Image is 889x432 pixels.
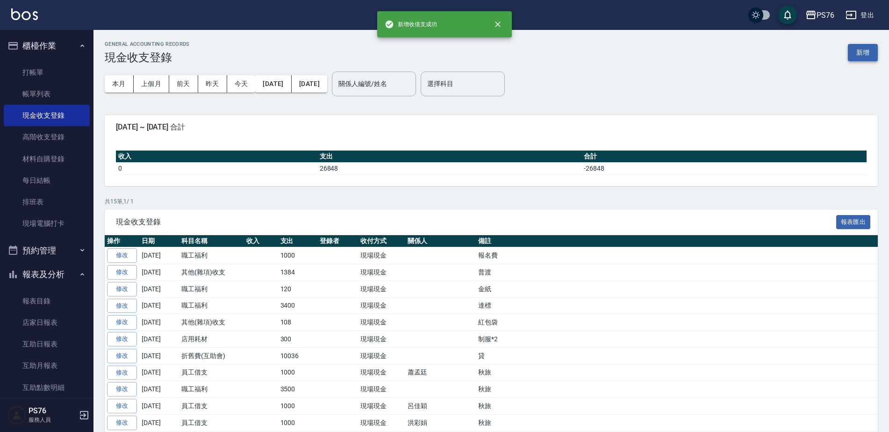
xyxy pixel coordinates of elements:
td: 1000 [278,364,318,381]
th: 收入 [116,151,317,163]
td: 現場現金 [358,331,405,348]
a: 修改 [107,366,137,380]
span: 新增收借支成功 [385,20,437,29]
td: 員工借支 [179,364,244,381]
a: 店家日報表 [4,312,90,333]
a: 修改 [107,315,137,330]
button: PS76 [802,6,838,25]
a: 互助點數明細 [4,377,90,398]
img: Person [7,406,26,425]
td: 職工福利 [179,247,244,264]
td: 貸 [476,347,878,364]
a: 新增 [848,48,878,57]
td: 呂佳穎 [405,398,476,415]
th: 備註 [476,235,878,247]
a: 互助日報表 [4,333,90,355]
th: 支出 [317,151,581,163]
td: 3500 [278,381,318,398]
td: 秋旅 [476,414,878,431]
td: 其他(雜項)收支 [179,314,244,331]
td: 金紙 [476,281,878,297]
td: 現場現金 [358,297,405,314]
td: 報名費 [476,247,878,264]
td: [DATE] [139,331,179,348]
a: 修改 [107,349,137,363]
td: 108 [278,314,318,331]
a: 報表匯出 [836,217,871,226]
td: 26848 [317,162,581,174]
a: 排班表 [4,191,90,213]
th: 科目名稱 [179,235,244,247]
td: [DATE] [139,414,179,431]
button: 預約管理 [4,238,90,263]
a: 修改 [107,332,137,346]
button: 昨天 [198,75,227,93]
td: 現場現金 [358,264,405,281]
th: 操作 [105,235,139,247]
td: 蕭孟廷 [405,364,476,381]
button: 上個月 [134,75,169,93]
td: [DATE] [139,281,179,297]
td: 1384 [278,264,318,281]
td: 秋旅 [476,381,878,398]
td: 0 [116,162,317,174]
td: 現場現金 [358,281,405,297]
td: [DATE] [139,381,179,398]
td: 職工福利 [179,281,244,297]
a: 修改 [107,282,137,296]
a: 修改 [107,299,137,313]
td: 其他(雜項)收支 [179,264,244,281]
td: 折舊費(互助會) [179,347,244,364]
button: 報表及分析 [4,262,90,287]
td: 10036 [278,347,318,364]
button: 登出 [842,7,878,24]
button: 櫃檯作業 [4,34,90,58]
td: 員工借支 [179,398,244,415]
a: 現場電腦打卡 [4,213,90,234]
button: close [488,14,508,35]
td: 現場現金 [358,247,405,264]
a: 現金收支登錄 [4,105,90,126]
td: 現場現金 [358,347,405,364]
td: 職工福利 [179,297,244,314]
td: 300 [278,331,318,348]
span: [DATE] ~ [DATE] 合計 [116,122,867,132]
td: 現場現金 [358,381,405,398]
div: PS76 [817,9,834,21]
th: 收入 [244,235,278,247]
button: 前天 [169,75,198,93]
td: [DATE] [139,314,179,331]
h5: PS76 [29,406,76,416]
a: 修改 [107,265,137,280]
td: 1000 [278,414,318,431]
th: 登錄者 [317,235,358,247]
th: 合計 [581,151,867,163]
td: 現場現金 [358,364,405,381]
td: [DATE] [139,247,179,264]
a: 打帳單 [4,62,90,83]
td: 1000 [278,398,318,415]
td: 店用耗材 [179,331,244,348]
a: 修改 [107,248,137,263]
td: 現場現金 [358,414,405,431]
a: 修改 [107,399,137,413]
p: 共 15 筆, 1 / 1 [105,197,878,206]
td: [DATE] [139,347,179,364]
button: 新增 [848,44,878,61]
span: 現金收支登錄 [116,217,836,227]
h2: GENERAL ACCOUNTING RECORDS [105,41,190,47]
td: [DATE] [139,364,179,381]
a: 修改 [107,416,137,430]
button: 本月 [105,75,134,93]
a: 報表目錄 [4,290,90,312]
img: Logo [11,8,38,20]
td: 現場現金 [358,398,405,415]
td: 洪彩娟 [405,414,476,431]
td: [DATE] [139,398,179,415]
td: 達標 [476,297,878,314]
a: 修改 [107,382,137,396]
a: 材料自購登錄 [4,148,90,170]
a: 帳單列表 [4,83,90,105]
td: 120 [278,281,318,297]
td: [DATE] [139,264,179,281]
